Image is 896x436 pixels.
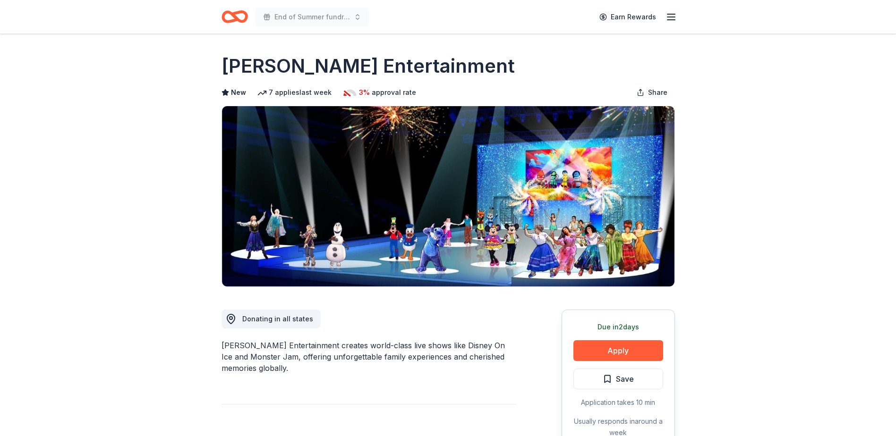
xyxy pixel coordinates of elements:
button: Save [573,369,663,389]
span: End of Summer fundraiser [274,11,350,23]
div: Due in 2 days [573,321,663,333]
div: 7 applies last week [257,87,332,98]
a: Earn Rewards [594,8,662,25]
h1: [PERSON_NAME] Entertainment [222,53,515,79]
img: Image for Feld Entertainment [222,106,674,286]
div: [PERSON_NAME] Entertainment creates world-class live shows like Disney On Ice and Monster Jam, of... [222,340,516,374]
button: End of Summer fundraiser [256,8,369,26]
span: New [231,87,246,98]
div: Application takes 10 min [573,397,663,408]
a: Home [222,6,248,28]
span: 3% [359,87,370,98]
span: Save [616,373,634,385]
button: Share [629,83,675,102]
span: Donating in all states [242,315,313,323]
span: Share [648,87,667,98]
span: approval rate [372,87,416,98]
button: Apply [573,340,663,361]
